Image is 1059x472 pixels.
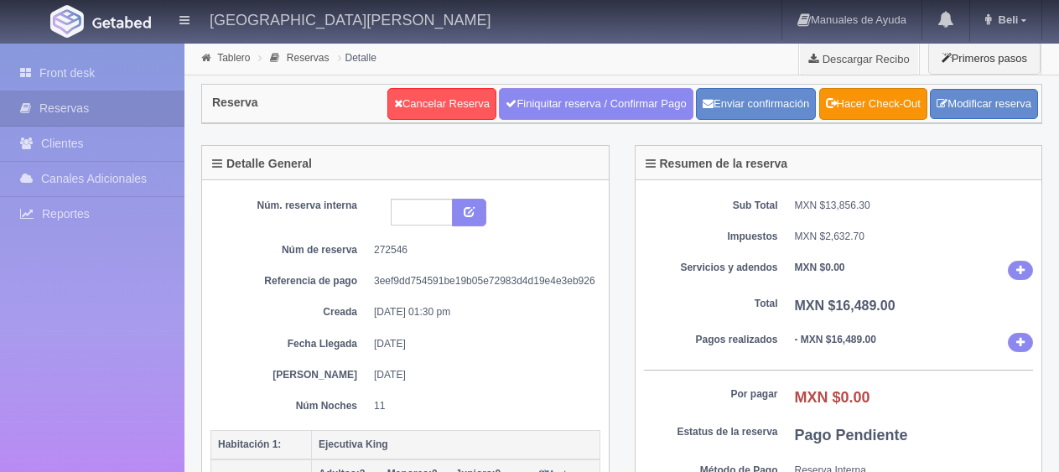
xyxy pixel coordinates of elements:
[374,274,588,288] dd: 3eef9dd754591be19b05e72983d4d19e4e3eb926
[644,387,778,402] dt: Por pagar
[210,8,491,29] h4: [GEOGRAPHIC_DATA][PERSON_NAME]
[644,425,778,439] dt: Estatus de la reserva
[218,438,281,450] b: Habitación 1:
[644,199,778,213] dt: Sub Total
[795,298,895,313] b: MXN $16,489.00
[374,337,588,351] dd: [DATE]
[334,49,381,65] li: Detalle
[223,199,357,213] dt: Núm. reserva interna
[223,368,357,382] dt: [PERSON_NAME]
[217,52,250,64] a: Tablero
[223,305,357,319] dt: Creada
[799,42,919,75] a: Descargar Recibo
[644,230,778,244] dt: Impuestos
[50,5,84,38] img: Getabed
[374,368,588,382] dd: [DATE]
[223,243,357,257] dt: Núm de reserva
[646,158,788,170] h4: Resumen de la reserva
[374,305,588,319] dd: [DATE] 01:30 pm
[696,88,816,120] button: Enviar confirmación
[795,427,908,443] b: Pago Pendiente
[795,334,876,345] b: - MXN $16,489.00
[795,389,870,406] b: MXN $0.00
[644,297,778,311] dt: Total
[795,199,1034,213] dd: MXN $13,856.30
[387,88,496,120] a: Cancelar Reserva
[223,399,357,413] dt: Núm Noches
[223,274,357,288] dt: Referencia de pago
[212,158,312,170] h4: Detalle General
[223,337,357,351] dt: Fecha Llegada
[374,243,588,257] dd: 272546
[499,88,693,120] a: Finiquitar reserva / Confirmar Pago
[374,399,588,413] dd: 11
[795,230,1034,244] dd: MXN $2,632.70
[930,89,1038,120] a: Modificar reserva
[287,52,330,64] a: Reservas
[212,96,258,109] h4: Reserva
[928,42,1041,75] button: Primeros pasos
[994,13,1019,26] span: Beli
[312,430,600,459] th: Ejecutiva King
[644,333,778,347] dt: Pagos realizados
[819,88,927,120] a: Hacer Check-Out
[644,261,778,275] dt: Servicios y adendos
[92,16,151,29] img: Getabed
[795,262,845,273] b: MXN $0.00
